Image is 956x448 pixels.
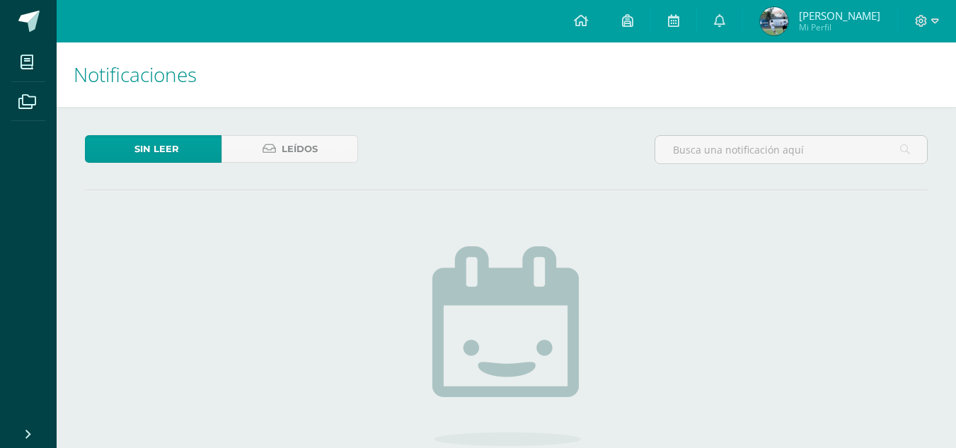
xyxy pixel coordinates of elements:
[221,135,358,163] a: Leídos
[74,61,197,88] span: Notificaciones
[432,246,581,446] img: no_activities.png
[282,136,318,162] span: Leídos
[134,136,179,162] span: Sin leer
[760,7,788,35] img: 35f43d1e4ae5e9e0d48e933aa1367915.png
[85,135,221,163] a: Sin leer
[655,136,927,163] input: Busca una notificación aquí
[799,21,880,33] span: Mi Perfil
[799,8,880,23] span: [PERSON_NAME]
